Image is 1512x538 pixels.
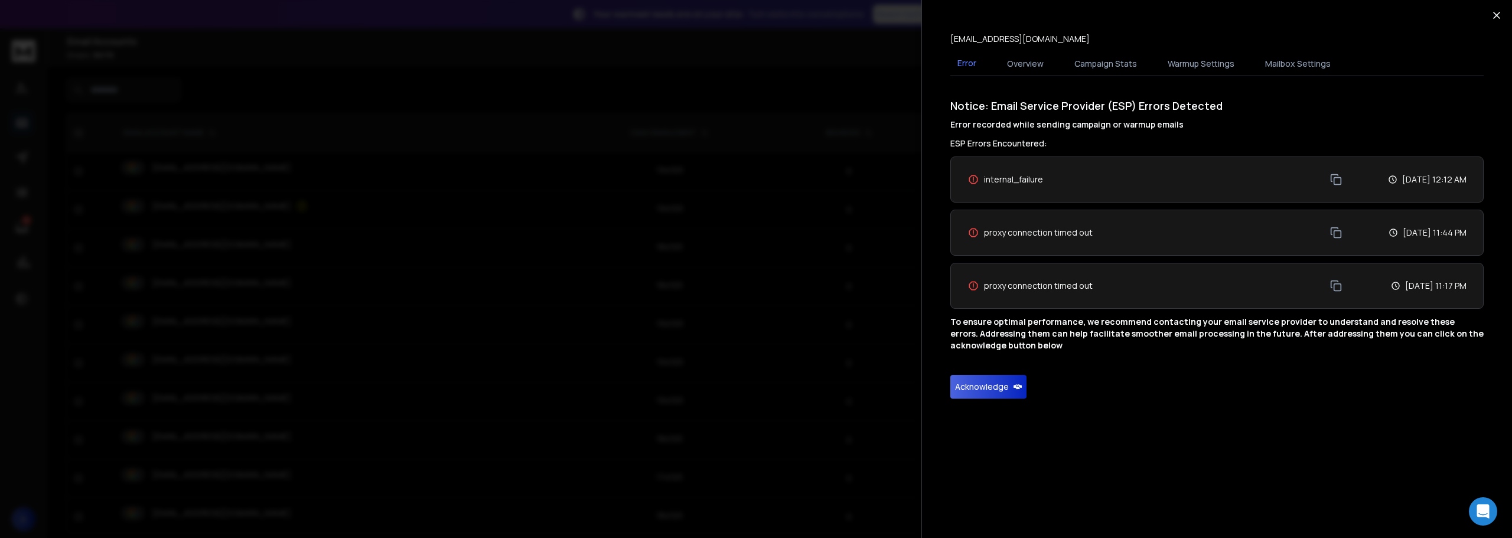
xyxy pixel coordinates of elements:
h4: Error recorded while sending campaign or warmup emails [950,119,1484,131]
button: Warmup Settings [1161,51,1241,77]
button: Mailbox Settings [1258,51,1338,77]
div: Open Intercom Messenger [1469,497,1497,526]
button: Error [950,50,983,77]
p: [EMAIL_ADDRESS][DOMAIN_NAME] [950,33,1090,45]
button: Campaign Stats [1067,51,1144,77]
h3: ESP Errors Encountered: [950,138,1484,149]
p: [DATE] 11:17 PM [1405,280,1467,292]
span: proxy connection timed out [984,280,1093,292]
h1: Notice: Email Service Provider (ESP) Errors Detected [950,97,1484,131]
p: [DATE] 11:44 PM [1403,227,1467,239]
p: [DATE] 12:12 AM [1402,174,1467,185]
button: Acknowledge [950,375,1027,399]
span: internal_failure [984,174,1043,185]
p: To ensure optimal performance, we recommend contacting your email service provider to understand ... [950,316,1484,351]
span: proxy connection timed out [984,227,1093,239]
button: Overview [1000,51,1051,77]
